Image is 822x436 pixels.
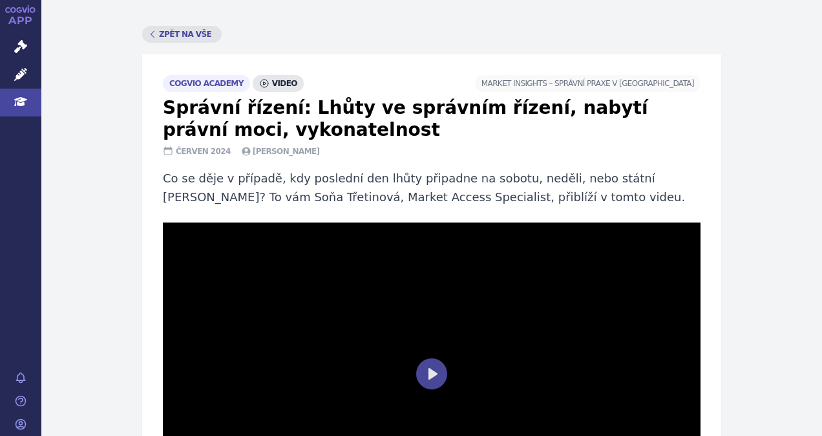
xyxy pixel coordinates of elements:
p: Co se děje v případě, kdy poslední den lhůty připadne na sobotu, neděli, nebo státní [PERSON_NAME... [163,169,701,207]
span: video [253,75,304,92]
span: [PERSON_NAME] [241,146,320,157]
span: Market Insights –⁠ Správní praxe v [GEOGRAPHIC_DATA] [475,75,701,92]
h1: Správní řízení: Lhůty ve správním řízení, nabytí právní moci, vykonatelnost [163,97,701,140]
button: Play [416,358,447,389]
span: červen 2024 [163,146,231,157]
a: Zpět na vše [142,26,222,43]
span: cogvio academy [163,75,250,92]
